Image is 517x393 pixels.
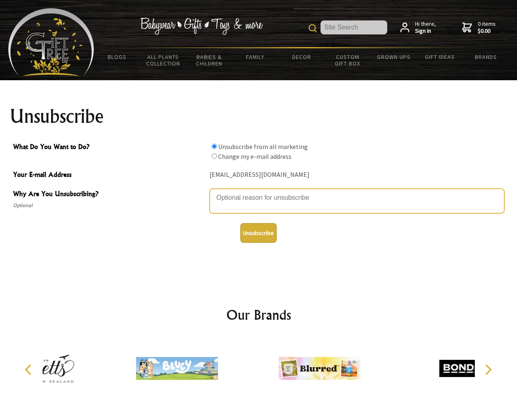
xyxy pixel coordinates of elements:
span: What Do You Want to Do? [13,142,205,154]
a: BLOGS [94,48,140,65]
img: product search [309,24,317,32]
strong: $0.00 [478,27,496,35]
label: Unsubscribe from all marketing [218,142,308,151]
a: All Plants Collection [140,48,187,72]
span: Hi there, [415,20,436,35]
span: 0 items [478,20,496,35]
label: Change my e-mail address [218,152,291,160]
a: Gift Ideas [417,48,463,65]
button: Unsubscribe [240,223,277,243]
input: What Do You Want to Do? [212,144,217,149]
h2: Our Brands [16,305,501,325]
span: Why Are You Unsubscribing? [13,189,205,201]
input: What Do You Want to Do? [212,154,217,159]
a: Brands [463,48,509,65]
textarea: Why Are You Unsubscribing? [210,189,504,213]
div: [EMAIL_ADDRESS][DOMAIN_NAME] [210,169,504,181]
h1: Unsubscribe [10,106,508,126]
a: Family [233,48,279,65]
img: Babywear - Gifts - Toys & more [140,18,263,35]
button: Previous [20,361,38,379]
button: Next [479,361,497,379]
a: Custom Gift Box [325,48,371,72]
span: Your E-mail Address [13,169,205,181]
span: Optional [13,201,205,210]
a: Hi there,Sign in [400,20,436,35]
img: Babyware - Gifts - Toys and more... [8,8,94,76]
a: Babies & Children [186,48,233,72]
a: 0 items$0.00 [462,20,496,35]
a: Decor [278,48,325,65]
a: Grown Ups [370,48,417,65]
strong: Sign in [415,27,436,35]
input: Site Search [321,20,387,34]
